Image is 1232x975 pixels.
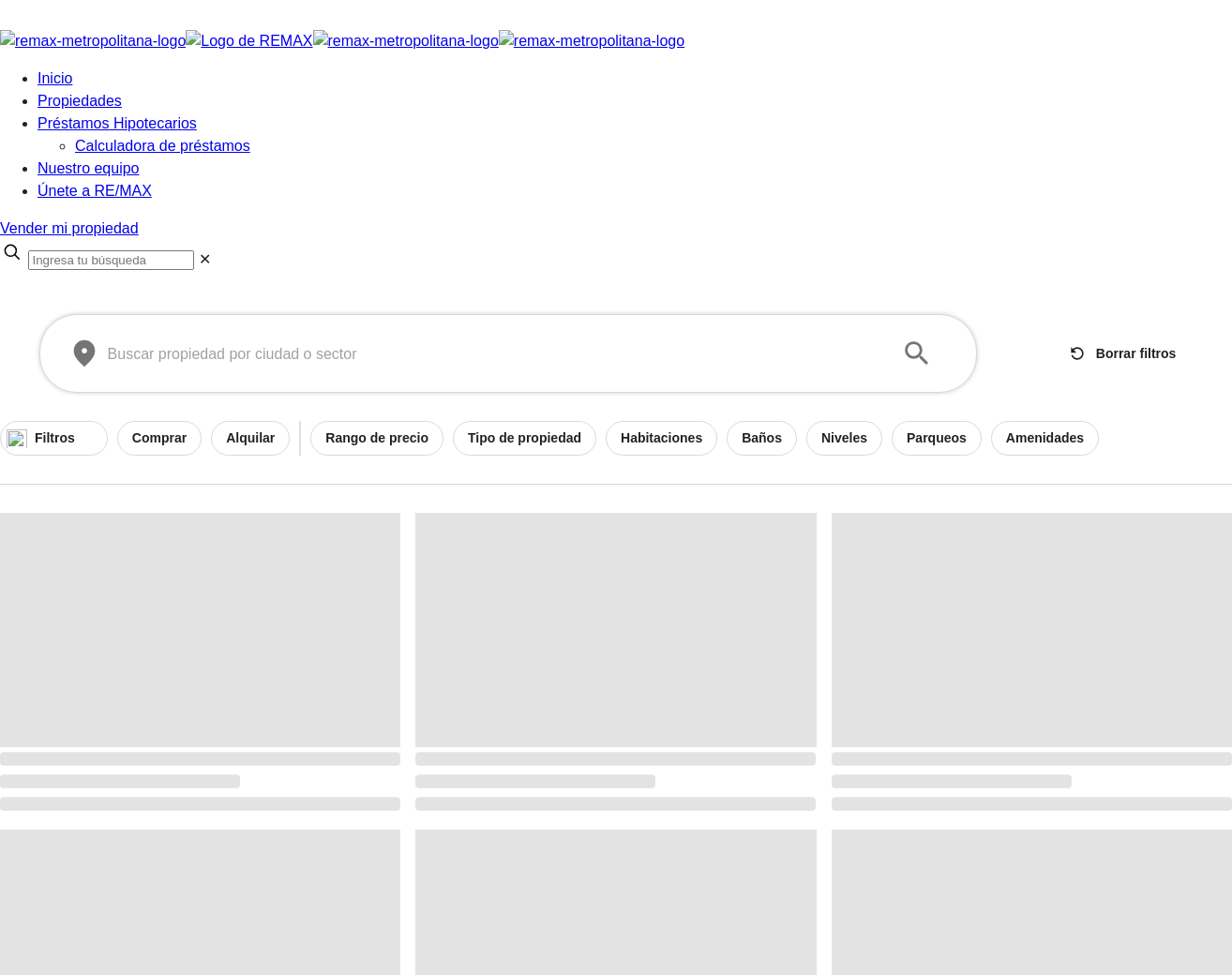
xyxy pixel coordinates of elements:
img: Logo de REMAX [186,30,312,52]
span: 5 [83,428,101,447]
img: ic-tune.svg [7,427,27,448]
button: Baños [727,421,797,456]
img: remax-metropolitana-logo [499,30,684,52]
a: Únete a RE/MAX [38,183,152,199]
button: Borrar filtros [1064,337,1184,371]
input: Ingresa tu búsqueda [28,250,194,270]
input: Buscar propiedad por ciudad o sector [108,343,879,365]
button: Rango de precio [310,421,443,456]
button: Niveles [806,421,882,456]
img: remax-metropolitana-logo [313,30,499,52]
a: Inicio [38,70,72,86]
button: Parqueos [892,421,982,456]
a: Propiedades [38,93,122,109]
button: Alquilar [211,421,290,456]
button: Comprar [117,421,202,456]
button: Habitaciones [606,421,717,456]
a: Préstamos Hipotecarios [38,115,197,131]
a: Nuestro equipo [38,160,140,176]
button: Tipo de propiedad [453,421,596,456]
span: ✕ [199,251,211,267]
a: Calculadora de préstamos [75,138,250,154]
button: Amenidades [991,421,1099,456]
